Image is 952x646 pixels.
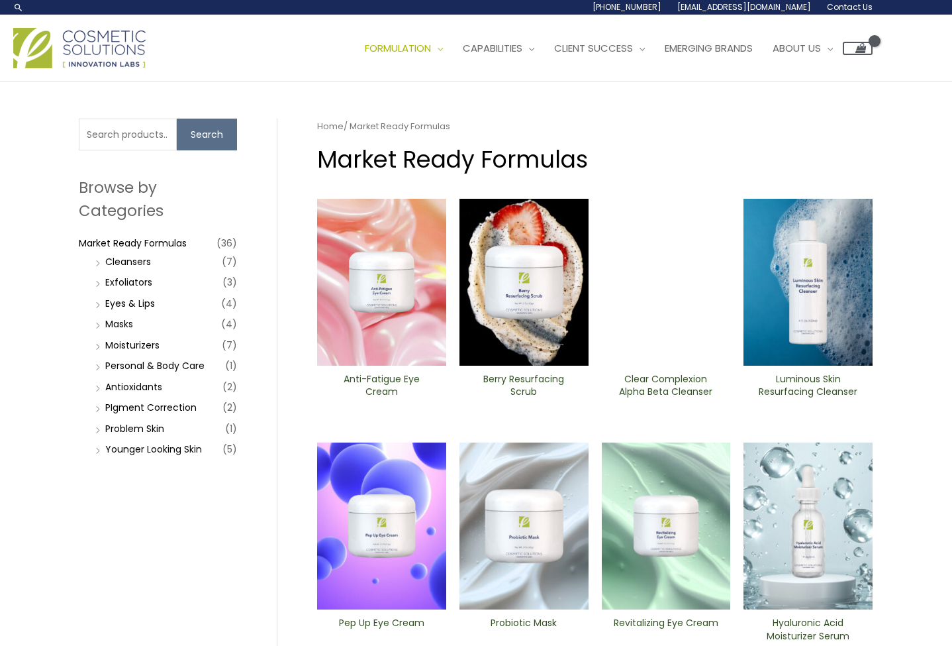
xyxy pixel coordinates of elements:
h2: Revitalizing ​Eye Cream [612,617,719,642]
a: Antioxidants [105,380,162,394]
span: (4) [221,294,237,313]
img: Cosmetic Solutions Logo [13,28,146,68]
h2: Hyaluronic Acid Moisturizer Serum [755,617,861,642]
a: Cleansers [105,255,151,268]
a: Exfoliators [105,276,152,289]
a: Emerging Brands [655,28,763,68]
img: Pep Up Eye Cream [317,443,446,610]
img: Probiotic Mask [459,443,589,610]
a: Masks [105,317,133,331]
h2: Berry Resurfacing Scrub [471,373,577,398]
span: (7) [222,336,237,354]
span: (1) [225,356,237,375]
span: (3) [222,273,237,292]
a: Personal & Body Care [105,359,205,372]
h2: Browse by Categories [79,176,237,221]
img: Anti Fatigue Eye Cream [317,199,446,366]
h2: Clear Complexion Alpha Beta ​Cleanser [612,373,719,398]
a: Moisturizers [105,339,160,352]
span: (5) [222,440,237,458]
a: Problem Skin [105,422,164,435]
img: Hyaluronic moisturizer Serum [743,443,873,610]
span: (4) [221,315,237,333]
a: Luminous Skin Resurfacing ​Cleanser [755,373,861,403]
a: Home [317,120,344,133]
span: [PHONE_NUMBER] [593,1,661,13]
a: Capabilities [453,28,544,68]
h2: Pep Up Eye Cream [328,617,435,642]
a: View Shopping Cart, empty [843,42,873,55]
span: [EMAIL_ADDRESS][DOMAIN_NAME] [677,1,811,13]
a: Eyes & Lips [105,297,155,310]
nav: Breadcrumb [317,119,873,135]
img: Luminous Skin Resurfacing ​Cleanser [743,199,873,366]
span: (2) [222,398,237,417]
span: Contact Us [827,1,873,13]
span: Capabilities [463,41,522,55]
span: (7) [222,252,237,271]
a: Search icon link [13,2,24,13]
img: Revitalizing ​Eye Cream [602,443,731,610]
span: (1) [225,419,237,438]
span: (2) [222,378,237,396]
a: Formulation [355,28,453,68]
h1: Market Ready Formulas [317,143,873,176]
img: Clear Complexion Alpha Beta ​Cleanser [602,199,731,366]
h2: Luminous Skin Resurfacing ​Cleanser [755,373,861,398]
a: Anti-Fatigue Eye Cream [328,373,435,403]
span: About Us [773,41,821,55]
a: PIgment Correction [105,401,197,414]
h2: Anti-Fatigue Eye Cream [328,373,435,398]
a: Clear Complexion Alpha Beta ​Cleanser [612,373,719,403]
a: About Us [763,28,843,68]
span: Emerging Brands [665,41,753,55]
a: Client Success [544,28,655,68]
button: Search [177,119,237,150]
span: (36) [216,234,237,252]
h2: Probiotic Mask [471,617,577,642]
a: Market Ready Formulas [79,237,187,250]
input: Search products… [79,119,177,150]
a: Berry Resurfacing Scrub [471,373,577,403]
a: Younger Looking Skin [105,443,202,456]
span: Client Success [554,41,633,55]
span: Formulation [365,41,431,55]
nav: Site Navigation [345,28,873,68]
img: Berry Resurfacing Scrub [459,199,589,366]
